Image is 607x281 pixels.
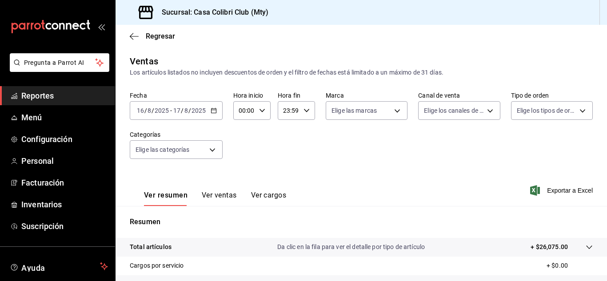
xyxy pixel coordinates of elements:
[6,64,109,74] a: Pregunta a Parrot AI
[326,92,407,99] label: Marca
[21,133,108,145] span: Configuración
[251,191,287,206] button: Ver cargos
[130,131,223,138] label: Categorías
[531,242,568,252] p: + $26,075.00
[532,185,593,196] button: Exportar a Excel
[152,107,154,114] span: /
[184,107,188,114] input: --
[517,106,576,115] span: Elige los tipos de orden
[21,220,108,232] span: Suscripción
[136,145,190,154] span: Elige las categorías
[146,32,175,40] span: Regresar
[511,92,593,99] label: Tipo de orden
[331,106,377,115] span: Elige las marcas
[547,261,593,270] p: + $0.00
[233,92,271,99] label: Hora inicio
[130,217,593,227] p: Resumen
[144,107,147,114] span: /
[21,177,108,189] span: Facturación
[154,107,169,114] input: ----
[418,92,500,99] label: Canal de venta
[130,32,175,40] button: Regresar
[136,107,144,114] input: --
[144,191,286,206] div: navigation tabs
[144,191,188,206] button: Ver resumen
[278,92,315,99] label: Hora fin
[21,198,108,210] span: Inventarios
[130,92,223,99] label: Fecha
[21,90,108,102] span: Reportes
[98,23,105,30] button: open_drawer_menu
[155,7,268,18] h3: Sucursal: Casa Colibri Club (Mty)
[181,107,184,114] span: /
[130,55,158,68] div: Ventas
[424,106,483,115] span: Elige los canales de venta
[277,242,425,252] p: Da clic en la fila para ver el detalle por tipo de artículo
[21,261,96,272] span: Ayuda
[170,107,172,114] span: -
[130,261,184,270] p: Cargos por servicio
[24,58,96,67] span: Pregunta a Parrot AI
[188,107,191,114] span: /
[10,53,109,72] button: Pregunta a Parrot AI
[130,68,593,77] div: Los artículos listados no incluyen descuentos de orden y el filtro de fechas está limitado a un m...
[21,111,108,123] span: Menú
[191,107,206,114] input: ----
[173,107,181,114] input: --
[147,107,152,114] input: --
[202,191,237,206] button: Ver ventas
[130,242,172,252] p: Total artículos
[21,155,108,167] span: Personal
